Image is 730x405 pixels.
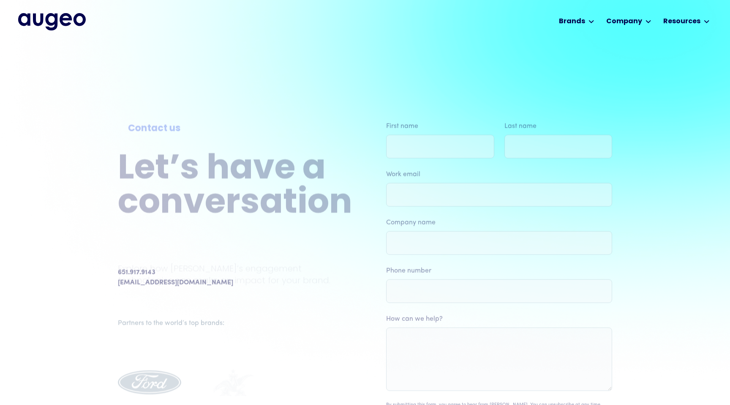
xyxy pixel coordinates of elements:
[386,266,612,276] label: Phone number
[386,218,612,228] label: Company name
[386,314,612,324] label: How can we help?
[606,16,642,27] div: Company
[663,16,700,27] div: Resources
[386,121,494,131] label: First name
[118,263,352,286] p: Explore how [PERSON_NAME]’s engagement technologies can make an impact for your brand.
[504,121,613,131] label: Last name
[18,13,86,30] a: home
[118,278,233,288] a: [EMAIL_ADDRESS][DOMAIN_NAME]
[118,153,352,221] h2: Let’s have a conversation
[18,13,86,30] img: Augeo's full logo in midnight blue.
[559,16,585,27] div: Brands
[128,122,342,136] div: Contact us
[386,170,612,180] label: Work email
[118,318,349,328] div: Partners to the world’s top brands:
